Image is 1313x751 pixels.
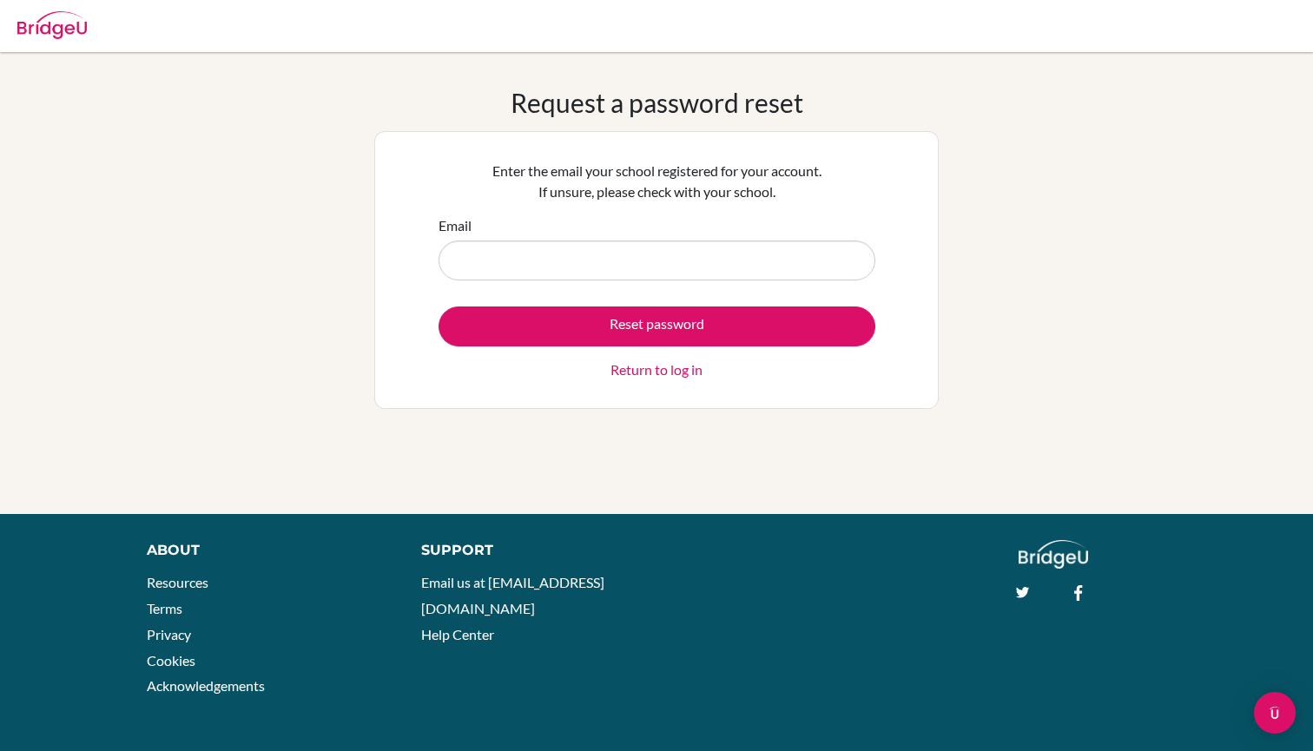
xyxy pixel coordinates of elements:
a: Return to log in [610,359,703,380]
p: Enter the email your school registered for your account. If unsure, please check with your school. [439,161,875,202]
a: Terms [147,600,182,616]
a: Resources [147,574,208,590]
div: About [147,540,382,561]
a: Email us at [EMAIL_ADDRESS][DOMAIN_NAME] [421,574,604,616]
a: Acknowledgements [147,677,265,694]
div: Support [421,540,638,561]
label: Email [439,215,472,236]
h1: Request a password reset [511,87,803,118]
button: Reset password [439,306,875,346]
a: Help Center [421,626,494,642]
div: Open Intercom Messenger [1254,692,1296,734]
a: Privacy [147,626,191,642]
a: Cookies [147,652,195,669]
img: Bridge-U [17,11,87,39]
img: logo_white@2x-f4f0deed5e89b7ecb1c2cc34c3e3d731f90f0f143d5ea2071677605dd97b5244.png [1019,540,1089,569]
